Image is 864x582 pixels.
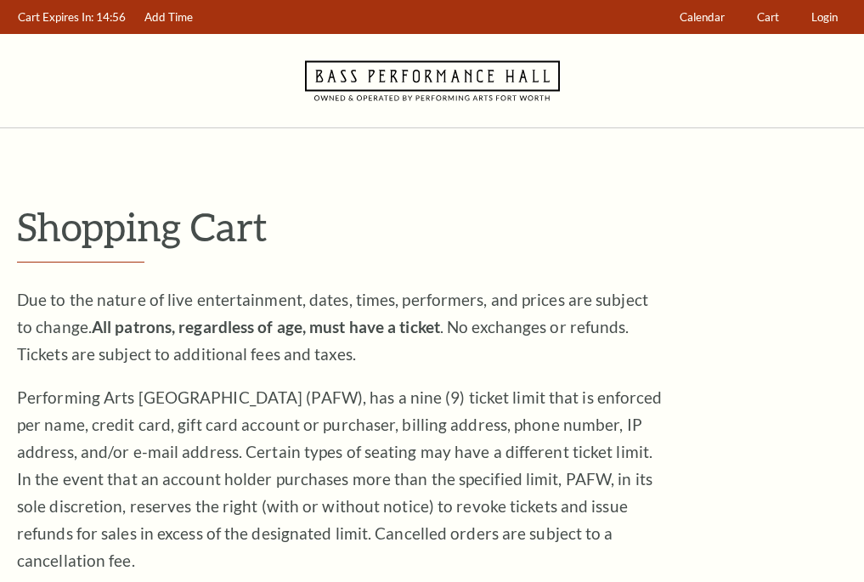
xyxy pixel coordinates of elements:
[92,317,440,336] strong: All patrons, regardless of age, must have a ticket
[757,10,779,24] span: Cart
[17,384,663,574] p: Performing Arts [GEOGRAPHIC_DATA] (PAFW), has a nine (9) ticket limit that is enforced per name, ...
[680,10,725,24] span: Calendar
[17,205,847,248] p: Shopping Cart
[137,1,201,34] a: Add Time
[17,290,648,364] span: Due to the nature of live entertainment, dates, times, performers, and prices are subject to chan...
[804,1,846,34] a: Login
[749,1,788,34] a: Cart
[672,1,733,34] a: Calendar
[811,10,838,24] span: Login
[18,10,93,24] span: Cart Expires In:
[96,10,126,24] span: 14:56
